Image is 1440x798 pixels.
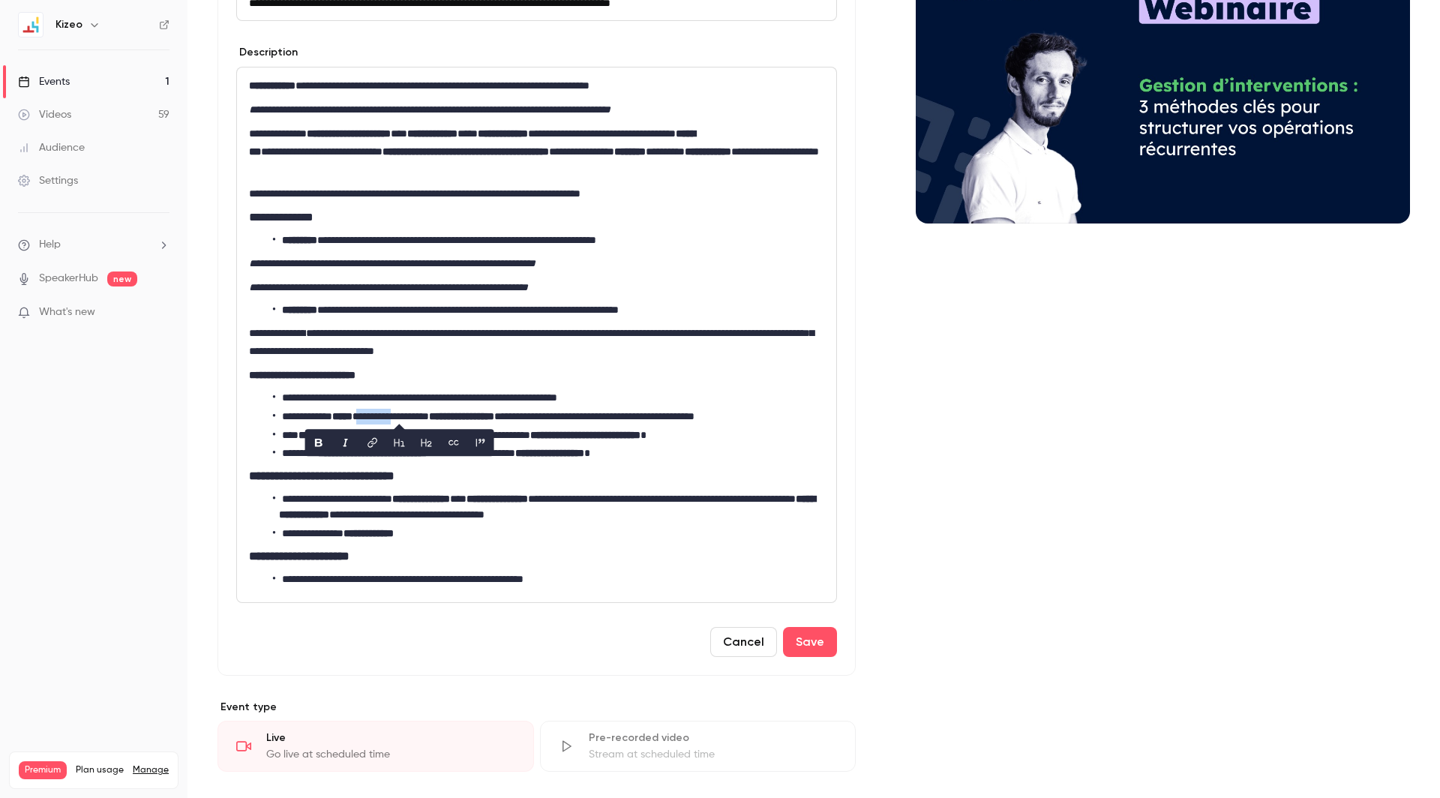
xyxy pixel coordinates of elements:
div: Audience [18,140,85,155]
span: Premium [19,761,67,779]
div: Videos [18,107,71,122]
div: Pre-recorded video [589,730,838,745]
h6: Kizeo [55,17,82,32]
button: blockquote [469,430,493,454]
div: Go live at scheduled time [266,747,515,762]
button: italic [334,430,358,454]
iframe: Noticeable Trigger [151,306,169,319]
div: Settings [18,173,78,188]
button: link [361,430,385,454]
button: Cancel [710,627,777,657]
p: Event type [217,700,856,715]
li: help-dropdown-opener [18,237,169,253]
span: Plan usage [76,764,124,776]
div: Live [266,730,515,745]
section: description [236,67,837,603]
label: Description [236,45,298,60]
button: Save [783,627,837,657]
span: Help [39,237,61,253]
span: What's new [39,304,95,320]
div: Stream at scheduled time [589,747,838,762]
button: bold [307,430,331,454]
div: Pre-recorded videoStream at scheduled time [540,721,856,772]
div: LiveGo live at scheduled time [217,721,534,772]
a: Manage [133,764,169,776]
div: editor [237,67,836,602]
img: Kizeo [19,13,43,37]
span: new [107,271,137,286]
a: SpeakerHub [39,271,98,286]
div: Events [18,74,70,89]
